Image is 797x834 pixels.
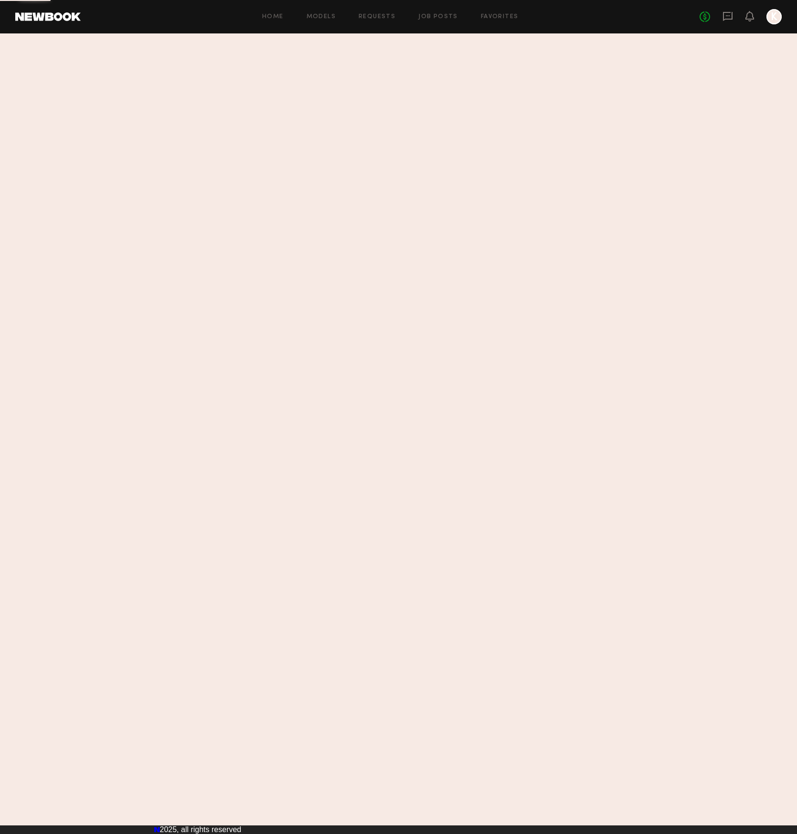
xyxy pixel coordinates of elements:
[359,14,395,20] a: Requests
[481,14,519,20] a: Favorites
[307,14,336,20] a: Models
[262,14,284,20] a: Home
[766,9,782,24] a: K
[160,825,242,834] span: 2025, all rights reserved
[418,14,458,20] a: Job Posts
